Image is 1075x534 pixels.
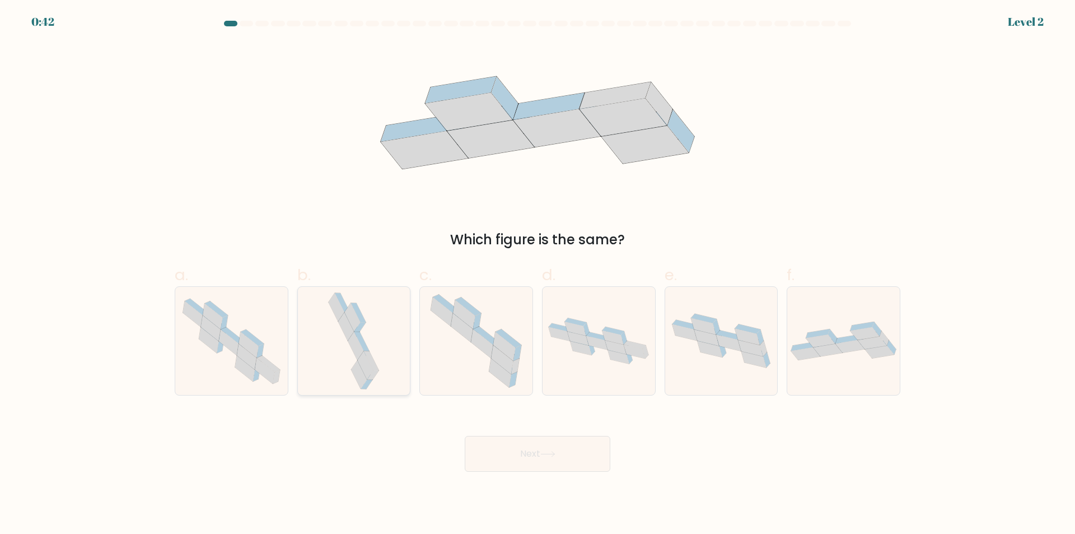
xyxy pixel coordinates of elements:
[297,264,311,286] span: b.
[31,13,54,30] div: 0:42
[181,230,894,250] div: Which figure is the same?
[665,264,677,286] span: e.
[1008,13,1044,30] div: Level 2
[175,264,188,286] span: a.
[419,264,432,286] span: c.
[542,264,555,286] span: d.
[787,264,794,286] span: f.
[465,436,610,472] button: Next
